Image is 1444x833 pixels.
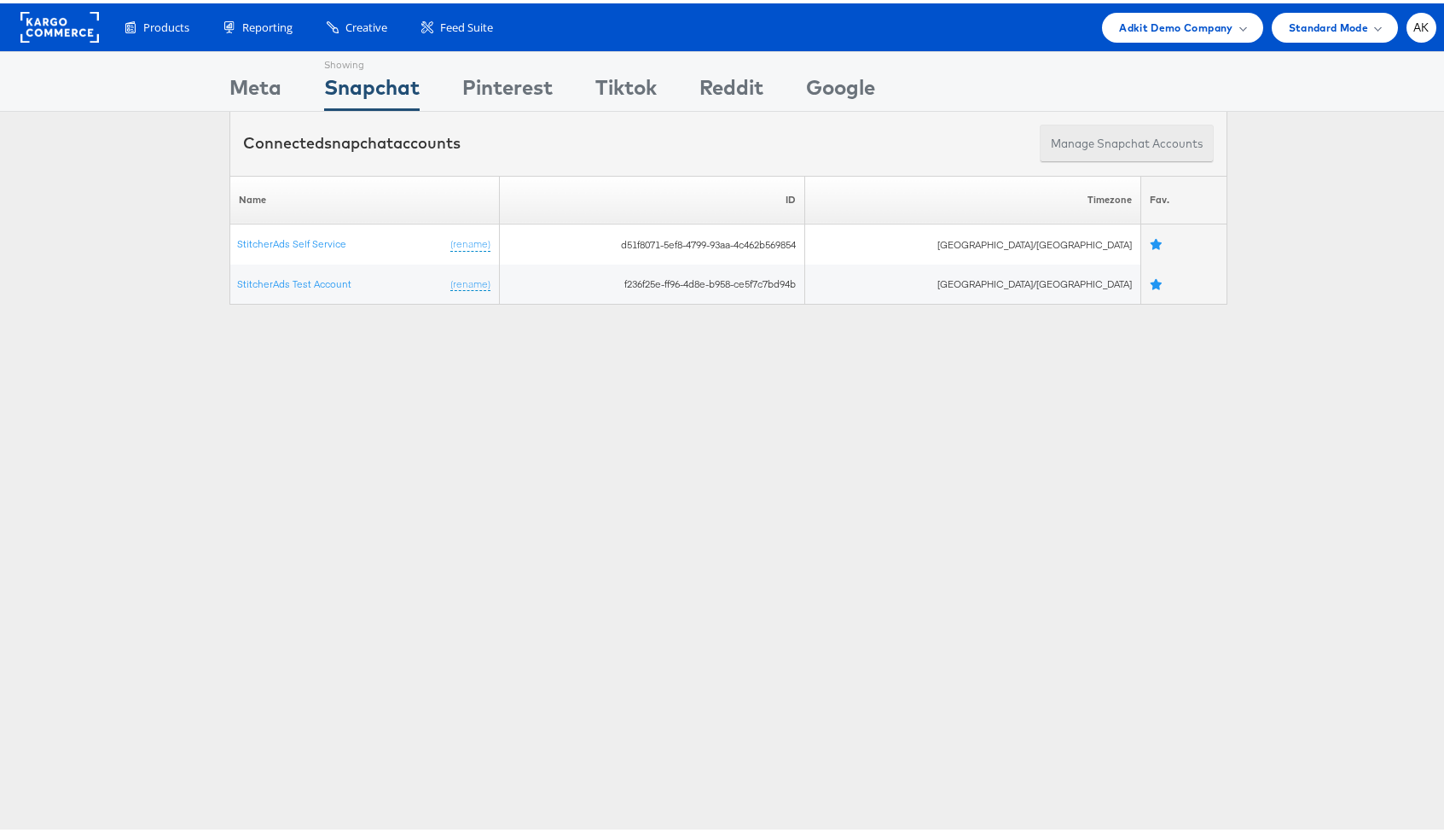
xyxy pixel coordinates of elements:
a: (rename) [450,234,490,248]
div: Meta [229,69,281,108]
td: d51f8071-5ef8-4799-93aa-4c462b569854 [500,221,805,261]
a: (rename) [450,274,490,288]
span: snapchat [324,130,393,149]
td: f236f25e-ff96-4d8e-b958-ce5f7c7bd94b [500,261,805,301]
th: Timezone [804,172,1140,221]
div: Connected accounts [243,129,461,151]
td: [GEOGRAPHIC_DATA]/[GEOGRAPHIC_DATA] [804,261,1140,301]
span: Feed Suite [440,16,493,32]
div: Showing [324,49,420,69]
span: Creative [345,16,387,32]
span: AK [1413,19,1430,30]
a: StitcherAds Test Account [237,274,351,287]
th: Name [230,172,500,221]
span: Adkit Demo Company [1119,15,1232,33]
div: Google [806,69,875,108]
div: Tiktok [595,69,657,108]
span: Products [143,16,189,32]
td: [GEOGRAPHIC_DATA]/[GEOGRAPHIC_DATA] [804,221,1140,261]
div: Pinterest [462,69,553,108]
span: Standard Mode [1289,15,1368,33]
th: ID [500,172,805,221]
div: Snapchat [324,69,420,108]
a: StitcherAds Self Service [237,234,346,247]
span: Reporting [242,16,293,32]
div: Reddit [699,69,763,108]
button: Manage Snapchat Accounts [1040,121,1214,160]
